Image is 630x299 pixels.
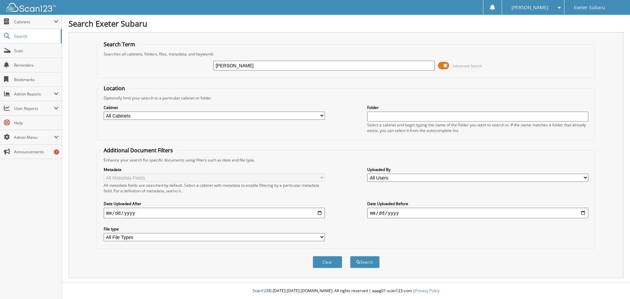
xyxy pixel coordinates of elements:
[14,149,58,155] span: Announcements
[14,77,58,82] span: Bookmarks
[104,167,325,172] label: Metadata
[574,6,605,10] span: Exeter Subaru
[100,41,138,48] legend: Search Term
[367,208,588,218] input: end
[14,19,54,25] span: Cabinets
[62,283,630,299] div: © [DATE]-[DATE] [DOMAIN_NAME]. All rights reserved | appg01-scan123-com |
[104,208,325,218] input: start
[367,167,588,172] label: Uploaded By
[14,106,54,111] span: User Reports
[104,201,325,206] label: Date Uploaded After
[69,18,623,29] h1: Search Exeter Subaru
[14,62,58,68] span: Reminders
[512,6,548,10] span: [PERSON_NAME]
[100,85,128,92] legend: Location
[100,157,592,163] div: Enhance your search for specific documents using filters such as date and file type.
[415,288,440,293] a: Privacy Policy
[14,33,57,39] span: Search
[100,51,592,57] div: Searches all cabinets, folders, files, metadata, and keywords
[313,256,342,268] button: Clear
[104,182,325,194] div: All metadata fields are searched by default. Select a cabinet with metadata to enable filtering b...
[253,288,268,293] span: Scan123
[100,147,176,154] legend: Additional Document Filters
[367,105,588,110] label: Folder
[14,91,54,97] span: Admin Reports
[104,226,325,232] label: File type
[14,120,58,126] span: Help
[7,3,56,12] img: scan123-logo-white.svg
[14,48,58,53] span: Scan
[54,149,59,155] div: 7
[453,63,482,68] span: Advanced Search
[350,256,380,268] button: Search
[173,188,181,194] a: here
[367,122,588,133] div: Select a cabinet and begin typing the name of the folder you want to search in. If the name match...
[100,95,592,101] div: Optionally limit your search to a particular cabinet or folder
[367,201,588,206] label: Date Uploaded Before
[104,105,325,110] label: Cabinet
[14,135,54,140] span: Admin Menu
